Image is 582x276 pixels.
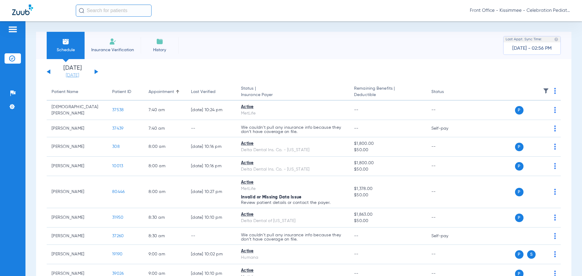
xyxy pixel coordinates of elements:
td: -- [186,228,236,245]
span: -- [354,108,359,112]
img: group-dot-blue.svg [554,189,556,195]
span: 80446 [112,190,125,194]
td: [DATE] 10:10 PM [186,208,236,228]
span: History [145,47,174,53]
span: 19190 [112,252,122,256]
span: 37439 [112,126,123,131]
span: -- [354,252,359,256]
img: group-dot-blue.svg [554,88,556,94]
span: P [515,143,523,151]
td: -- [426,101,467,120]
div: Active [241,160,344,166]
img: Manual Insurance Verification [109,38,116,45]
span: -- [354,126,359,131]
span: $50.00 [354,218,421,224]
span: $50.00 [354,147,421,153]
td: 9:00 AM [144,245,186,264]
span: P [515,106,523,115]
td: -- [426,157,467,176]
div: Active [241,248,344,254]
img: group-dot-blue.svg [554,214,556,221]
p: We couldn’t pull any insurance info because they don’t have coverage on file. [241,233,344,241]
td: 8:30 AM [144,208,186,228]
p: We couldn’t pull any insurance info because they don’t have coverage on file. [241,125,344,134]
td: 7:40 AM [144,101,186,120]
span: $1,800.00 [354,141,421,147]
div: Patient Name [52,89,102,95]
img: group-dot-blue.svg [554,125,556,131]
td: -- [426,245,467,264]
td: [PERSON_NAME] [47,176,107,208]
th: Remaining Benefits | [349,84,426,101]
span: -- [354,234,359,238]
td: 7:40 AM [144,120,186,137]
img: group-dot-blue.svg [554,144,556,150]
td: [PERSON_NAME] [47,137,107,157]
div: MetLife [241,110,344,117]
img: group-dot-blue.svg [554,163,556,169]
li: [DATE] [54,65,91,78]
td: Self-pay [426,228,467,245]
div: Delta Dental Ins. Co. - [US_STATE] [241,166,344,173]
td: [DATE] 10:24 PM [186,101,236,120]
div: Patient Name [52,89,78,95]
div: Active [241,268,344,274]
div: Delta Dental Ins. Co. - [US_STATE] [241,147,344,153]
img: History [156,38,163,45]
span: Front Office - Kissimmee - Celebration Pediatric Dentistry [470,8,570,14]
div: Humana [241,254,344,261]
span: $1,378.00 [354,186,421,192]
span: P [515,188,523,196]
img: filter.svg [543,88,549,94]
span: Deductible [354,92,421,98]
div: Appointment [149,89,181,95]
span: 308 [112,145,120,149]
div: Patient ID [112,89,131,95]
span: 31950 [112,215,123,220]
td: 8:30 AM [144,228,186,245]
td: [PERSON_NAME] [47,157,107,176]
td: [DATE] 10:16 PM [186,157,236,176]
span: 10013 [112,164,123,168]
span: Insurance Verification [89,47,136,53]
a: [DATE] [54,72,91,78]
span: Invalid or Missing Data Issue [241,195,301,199]
span: 39026 [112,271,124,276]
span: $50.00 [354,192,421,198]
td: [DATE] 10:27 PM [186,176,236,208]
span: P [515,250,523,259]
div: Active [241,141,344,147]
td: Self-pay [426,120,467,137]
div: Patient ID [112,89,139,95]
span: S [527,250,536,259]
td: [PERSON_NAME] [47,245,107,264]
div: Last Verified [191,89,231,95]
img: group-dot-blue.svg [554,107,556,113]
span: $1,800.00 [354,160,421,166]
img: Schedule [62,38,69,45]
img: hamburger-icon [8,26,18,33]
td: 8:00 AM [144,157,186,176]
img: Search Icon [79,8,84,13]
td: -- [426,176,467,208]
span: 37260 [112,234,124,238]
td: [DEMOGRAPHIC_DATA][PERSON_NAME] [47,101,107,120]
div: Active [241,179,344,186]
iframe: Chat Widget [552,247,582,276]
img: last sync help info [554,37,558,42]
td: 8:00 AM [144,176,186,208]
td: [DATE] 10:16 PM [186,137,236,157]
td: -- [426,137,467,157]
p: Review patient details or contact the payer. [241,201,344,205]
img: Zuub Logo [12,5,33,15]
div: Delta Dental of [US_STATE] [241,218,344,224]
td: [PERSON_NAME] [47,228,107,245]
div: Appointment [149,89,174,95]
div: Last Verified [191,89,216,95]
span: -- [354,271,359,276]
span: Last Appt. Sync Time: [506,36,542,42]
td: -- [426,208,467,228]
td: [DATE] 10:02 PM [186,245,236,264]
div: Active [241,211,344,218]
